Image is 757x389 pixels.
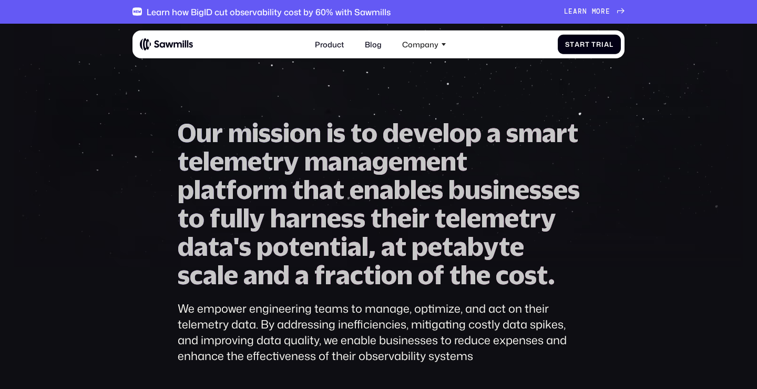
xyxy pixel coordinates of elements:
span: a [604,40,609,48]
span: p [465,118,482,147]
span: , [369,232,376,261]
span: a [295,261,309,289]
span: a [358,147,372,175]
span: e [399,118,413,147]
span: t [208,232,219,261]
span: n [305,118,321,147]
span: t [262,147,273,175]
span: d [383,118,399,147]
span: e [554,175,568,204]
span: i [412,204,418,232]
span: t [292,175,303,204]
span: m [518,118,542,147]
span: r [578,8,582,16]
span: l [194,175,201,204]
span: f [226,175,237,204]
span: d [178,232,194,261]
span: e [224,261,238,289]
span: t [456,147,467,175]
span: s [525,261,537,289]
span: b [448,175,465,204]
span: h [382,204,397,232]
span: t [537,261,548,289]
span: i [341,232,347,261]
span: m [592,8,597,16]
span: r [601,8,606,16]
span: l [609,40,613,48]
span: l [243,204,250,232]
span: t [371,204,382,232]
span: s [568,175,580,204]
span: a [487,118,501,147]
span: e [467,204,481,232]
span: y [284,147,299,175]
span: a [347,232,362,261]
span: m [403,147,426,175]
span: s [506,118,518,147]
span: r [252,175,263,204]
span: f [314,261,325,289]
span: y [484,232,499,261]
span: t [567,118,578,147]
span: a [328,147,342,175]
span: i [493,175,499,204]
span: i [283,118,290,147]
span: r [580,40,585,48]
span: n [397,261,413,289]
span: e [327,204,341,232]
span: m [263,175,287,204]
span: t [570,40,575,48]
span: a [319,175,333,204]
span: a [453,232,467,261]
span: n [342,147,358,175]
span: i [601,40,604,48]
span: l [410,175,417,204]
span: e [397,204,412,232]
span: t [499,232,510,261]
span: c [350,261,363,289]
span: t [363,261,374,289]
span: e [210,147,224,175]
span: a [243,261,258,289]
span: t [289,232,300,261]
span: t [519,204,530,232]
span: s [431,175,443,204]
span: t [178,147,189,175]
span: e [300,232,314,261]
span: s [529,175,541,204]
span: l [203,147,210,175]
span: m [304,147,328,175]
span: o [449,118,465,147]
span: r [273,147,284,175]
span: a [203,261,217,289]
span: e [568,8,573,16]
span: e [606,8,610,16]
span: u [465,175,480,204]
span: r [556,118,567,147]
span: t [178,204,189,232]
span: t [215,175,226,204]
span: a [575,40,580,48]
span: p [257,232,273,261]
span: r [300,204,311,232]
span: r [418,204,429,232]
span: S [565,40,570,48]
span: a [201,175,215,204]
span: O [178,118,196,147]
span: f [434,261,444,289]
span: a [336,261,350,289]
span: e [446,204,460,232]
span: o [381,261,397,289]
span: n [441,147,456,175]
span: i [374,261,381,289]
span: T [591,40,596,48]
span: f [210,204,220,232]
span: i [252,118,259,147]
span: n [582,8,587,16]
span: c [190,261,203,289]
span: t [449,261,461,289]
span: L [564,8,569,16]
span: s [353,204,365,232]
span: p [178,175,194,204]
span: n [311,204,327,232]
